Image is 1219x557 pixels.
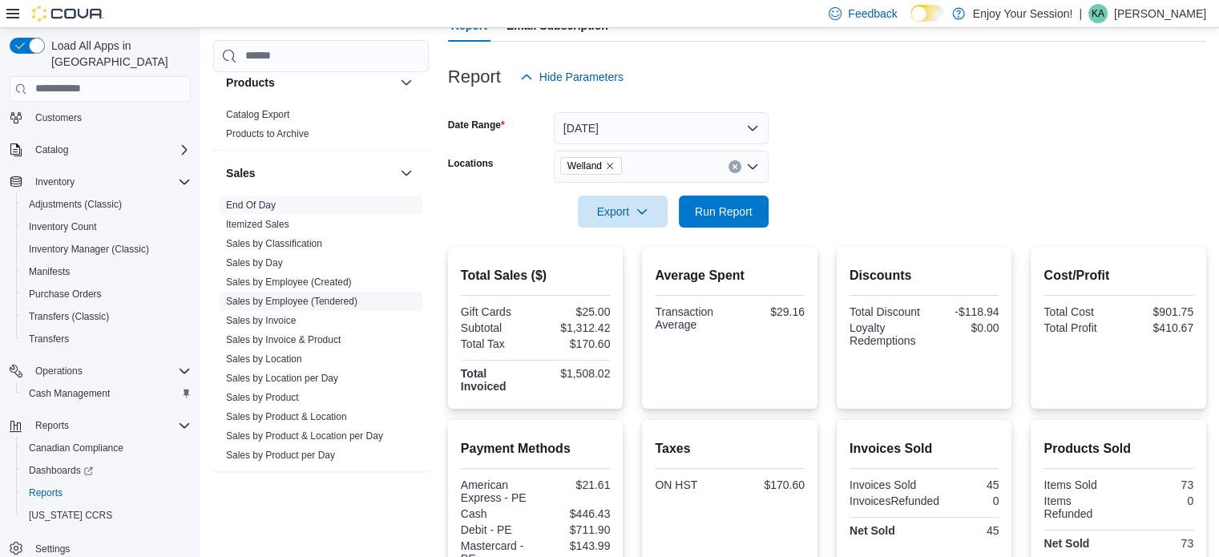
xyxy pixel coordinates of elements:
span: Sales by Day [226,256,283,269]
button: Customers [3,106,197,129]
a: [US_STATE] CCRS [22,506,119,525]
span: Reports [29,486,63,499]
span: Hide Parameters [539,69,624,85]
a: Sales by Product & Location [226,411,347,422]
div: $170.60 [733,478,805,491]
span: Washington CCRS [22,506,191,525]
button: Products [397,73,416,92]
button: Operations [29,361,89,381]
span: Dashboards [22,461,191,480]
div: -$118.94 [927,305,999,318]
h3: Products [226,75,275,91]
span: Purchase Orders [22,285,191,304]
span: Load All Apps in [GEOGRAPHIC_DATA] [45,38,191,70]
button: Cash Management [16,382,197,405]
p: [PERSON_NAME] [1114,4,1206,23]
div: $446.43 [539,507,610,520]
strong: Net Sold [850,524,895,537]
span: Feedback [848,6,897,22]
a: Dashboards [16,459,197,482]
span: Itemized Sales [226,218,289,231]
label: Date Range [448,119,505,131]
a: Dashboards [22,461,99,480]
h2: Products Sold [1043,439,1193,458]
button: Products [226,75,394,91]
button: Remove Welland from selection in this group [605,161,615,171]
span: Sales by Employee (Tendered) [226,295,357,308]
button: Operations [3,360,197,382]
span: Catalog [29,140,191,159]
span: Dashboards [29,464,93,477]
span: Canadian Compliance [22,438,191,458]
a: Inventory Count [22,217,103,236]
span: Manifests [29,265,70,278]
button: Taxes [226,486,394,503]
a: Sales by Location [226,353,302,365]
div: $21.61 [539,478,610,491]
div: Items Sold [1043,478,1115,491]
button: Open list of options [746,160,759,173]
span: Cash Management [22,384,191,403]
a: Itemized Sales [226,219,289,230]
button: Taxes [397,485,416,504]
span: Sales by Product [226,391,299,404]
div: Sales [213,196,429,471]
button: Reports [3,414,197,437]
h3: Sales [226,165,256,181]
a: Transfers (Classic) [22,307,115,326]
div: Products [213,105,429,150]
a: Sales by Classification [226,238,322,249]
span: Operations [29,361,191,381]
span: Inventory Count [22,217,191,236]
span: Inventory Manager (Classic) [29,243,149,256]
span: Sales by Classification [226,237,322,250]
span: Customers [29,107,191,127]
span: Run Report [695,204,753,220]
a: Sales by Invoice [226,315,296,326]
span: Sales by Employee (Created) [226,276,352,289]
button: Inventory [29,172,81,192]
button: Sales [226,165,394,181]
a: Sales by Location per Day [226,373,338,384]
div: 0 [946,494,999,507]
div: Invoices Sold [850,478,921,491]
a: Customers [29,108,88,127]
span: Sales by Invoice [226,314,296,327]
button: Catalog [3,139,197,161]
a: Catalog Export [226,109,289,120]
button: Catalog [29,140,75,159]
a: End Of Day [226,200,276,211]
div: Total Cost [1043,305,1115,318]
span: Transfers [22,329,191,349]
button: Reports [29,416,75,435]
span: Manifests [22,262,191,281]
strong: Net Sold [1043,537,1089,550]
h2: Payment Methods [461,439,611,458]
a: Cash Management [22,384,116,403]
span: [US_STATE] CCRS [29,509,112,522]
div: Items Refunded [1043,494,1115,520]
button: Reports [16,482,197,504]
input: Dark Mode [910,5,944,22]
a: Manifests [22,262,76,281]
button: Run Report [679,196,769,228]
a: Inventory Manager (Classic) [22,240,155,259]
h2: Taxes [655,439,805,458]
span: Reports [29,416,191,435]
span: Welland [560,157,622,175]
p: Enjoy Your Session! [973,4,1073,23]
span: Transfers (Classic) [29,310,109,323]
span: Catalog [35,143,68,156]
h2: Discounts [850,266,999,285]
span: Transfers [29,333,69,345]
span: Reports [35,419,69,432]
div: Gift Cards [461,305,532,318]
div: Total Discount [850,305,921,318]
a: Transfers [22,329,75,349]
span: Inventory [35,176,75,188]
div: Cash [461,507,532,520]
button: Inventory Count [16,216,197,238]
img: Cova [32,6,104,22]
